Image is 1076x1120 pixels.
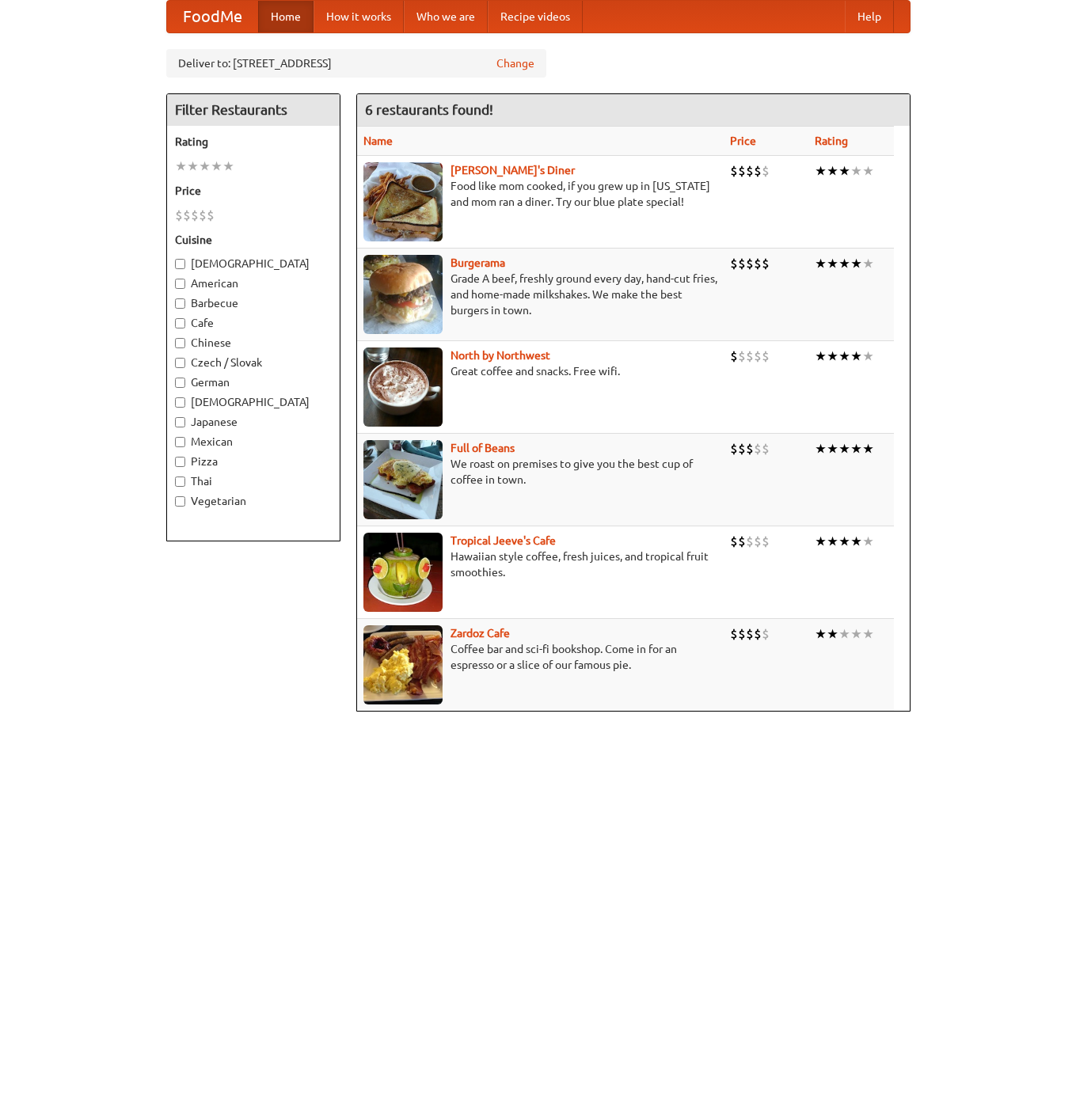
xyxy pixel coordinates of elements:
[738,625,746,643] li: $
[838,347,850,365] li: ★
[363,456,717,488] p: We roast on premises to give you the best cup of coffee in town.
[258,1,314,32] a: Home
[363,641,717,673] p: Coffee bar and sci-fi bookshop. Come in for an espresso or a slice of our famous pie.
[175,315,332,331] label: Cafe
[838,533,850,550] li: ★
[167,1,258,32] a: FoodMe
[754,440,762,457] li: $
[199,158,211,175] li: ★
[363,255,443,334] img: burgerama.jpg
[207,207,215,224] li: $
[183,207,191,224] li: $
[175,355,332,370] label: Czech / Slovak
[363,347,443,427] img: north.jpg
[862,625,874,643] li: ★
[175,496,185,507] input: Vegetarian
[404,1,488,32] a: Who we are
[754,162,762,180] li: $
[746,255,754,272] li: $
[167,94,340,126] h4: Filter Restaurants
[175,298,185,309] input: Barbecue
[730,440,738,457] li: $
[754,533,762,550] li: $
[175,295,332,311] label: Barbecue
[827,255,838,272] li: ★
[730,347,738,365] li: $
[746,347,754,365] li: $
[815,533,827,550] li: ★
[827,440,838,457] li: ★
[175,417,185,427] input: Japanese
[762,625,770,643] li: $
[175,275,332,291] label: American
[862,347,874,365] li: ★
[175,335,332,351] label: Chinese
[746,625,754,643] li: $
[451,164,575,177] a: [PERSON_NAME]'s Diner
[363,625,443,704] img: zardoz.jpg
[496,55,534,71] a: Change
[838,162,850,180] li: ★
[827,533,838,550] li: ★
[862,533,874,550] li: ★
[862,440,874,457] li: ★
[451,256,505,269] a: Burgerama
[754,255,762,272] li: $
[175,318,185,328] input: Cafe
[850,162,862,180] li: ★
[166,49,546,78] div: Deliver to: [STREET_ADDRESS]
[850,533,862,550] li: ★
[827,347,838,365] li: ★
[827,625,838,643] li: ★
[738,347,746,365] li: $
[451,442,515,454] a: Full of Beans
[762,533,770,550] li: $
[746,533,754,550] li: $
[175,378,185,388] input: German
[815,625,827,643] li: ★
[815,162,827,180] li: ★
[730,625,738,643] li: $
[175,434,332,450] label: Mexican
[175,493,332,509] label: Vegetarian
[738,162,746,180] li: $
[746,440,754,457] li: $
[175,454,332,469] label: Pizza
[363,178,717,210] p: Food like mom cooked, if you grew up in [US_STATE] and mom ran a diner. Try our blue plate special!
[730,533,738,550] li: $
[175,338,185,348] input: Chinese
[363,162,443,241] img: sallys.jpg
[175,397,185,408] input: [DEMOGRAPHIC_DATA]
[754,625,762,643] li: $
[815,135,848,147] a: Rating
[191,207,199,224] li: $
[762,162,770,180] li: $
[175,358,185,368] input: Czech / Slovak
[175,207,183,224] li: $
[838,440,850,457] li: ★
[850,347,862,365] li: ★
[850,440,862,457] li: ★
[175,279,185,289] input: American
[451,627,510,640] a: Zardoz Cafe
[862,162,874,180] li: ★
[314,1,404,32] a: How it works
[175,259,185,269] input: [DEMOGRAPHIC_DATA]
[175,394,332,410] label: [DEMOGRAPHIC_DATA]
[746,162,754,180] li: $
[175,256,332,271] label: [DEMOGRAPHIC_DATA]
[488,1,583,32] a: Recipe videos
[451,349,550,362] b: North by Northwest
[730,162,738,180] li: $
[815,347,827,365] li: ★
[175,158,187,175] li: ★
[175,437,185,447] input: Mexican
[363,363,717,379] p: Great coffee and snacks. Free wifi.
[451,534,556,547] a: Tropical Jeeve's Cafe
[738,255,746,272] li: $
